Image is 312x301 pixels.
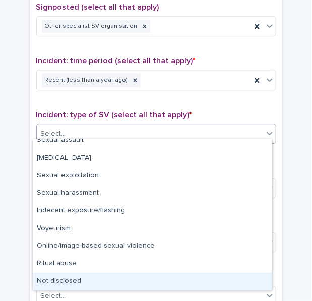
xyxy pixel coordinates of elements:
div: Online/image-based sexual violence [33,238,272,255]
span: Incident: type of SV (select all that apply) [36,111,192,119]
div: Other specialist SV organisation [42,20,139,33]
span: Signposted (select all that apply) [36,3,159,11]
div: Select... [41,129,66,139]
span: Incident: time period (select all that apply) [36,57,196,65]
div: Indecent exposure/flashing [33,202,272,220]
div: Ritual abuse [33,255,272,273]
div: Voyeurism [33,220,272,238]
div: Sexual exploitation [33,167,272,185]
div: Child sexual abuse [33,149,272,167]
div: Recent (less than a year ago) [42,73,130,87]
div: Sexual assault [33,132,272,149]
div: Not disclosed [33,273,272,290]
div: Sexual harassment [33,185,272,202]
